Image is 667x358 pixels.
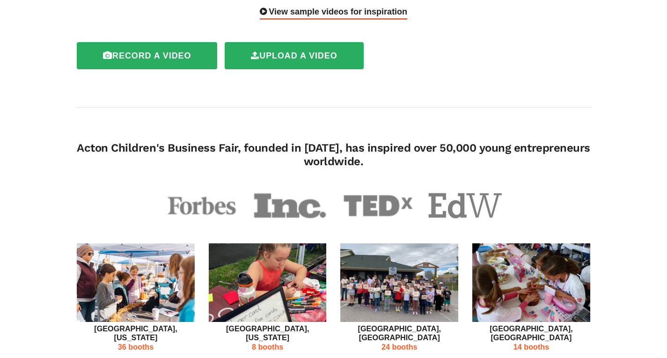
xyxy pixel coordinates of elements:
[253,191,327,220] img: inc-ff44fbf6c2e08814d02e9de779f5dfa52292b9cd745a9c9ba490939733b0a811.png
[77,141,590,168] h4: Acton Children's Business Fair, founded in [DATE], has inspired over 50,000 young entrepreneurs w...
[340,324,458,343] p: [GEOGRAPHIC_DATA], [GEOGRAPHIC_DATA]
[472,343,590,351] p: 14 booths
[260,6,407,20] div: View sample videos for inspiration
[77,243,195,322] img: altavista_va-65e9f0164df5a1d8a3c5dee58e8ee5cbbad62c1dfd7382fb6dad16ba8a517a1b.png
[165,190,239,220] img: forbes-fa5d64866bcb1cab5e5385ee4197b3af65bd4ce70a33c46b7494fa0b80b137fa.png
[77,324,195,343] p: [GEOGRAPHIC_DATA], [US_STATE]
[77,42,217,69] label: Record a video
[472,243,590,322] img: guadalajara_mx-48ef473c2ce0e444a9170115e6b4a531af14d811c3b6a7564d4892b5291fff4e.png
[209,324,327,343] p: [GEOGRAPHIC_DATA], [US_STATE]
[341,191,415,221] img: tedx-13a865a45376fdabb197df72506254416b52198507f0d7e8a0b1bf7ecf255dd6.png
[209,243,327,322] img: kailua_hi-6121e6fda76f11711fa2bc4d407f05ea504959dfaeeffbda84069e1be308606a.png
[77,343,195,351] p: 36 booths
[340,243,458,322] img: whitby_on-92be8d7387aaee523992c79a67a5270b2e93c21c888ae316da09d40d71b25a09.png
[472,324,590,343] p: [GEOGRAPHIC_DATA], [GEOGRAPHIC_DATA]
[428,193,502,219] img: educationweek-b44e3a78a0cc50812acddf996c80439c68a45cffb8f3ee3cd50a8b6969dbcca9.png
[225,42,363,69] label: Upload a video
[340,343,458,351] p: 24 booths
[209,343,327,351] p: 8 booths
